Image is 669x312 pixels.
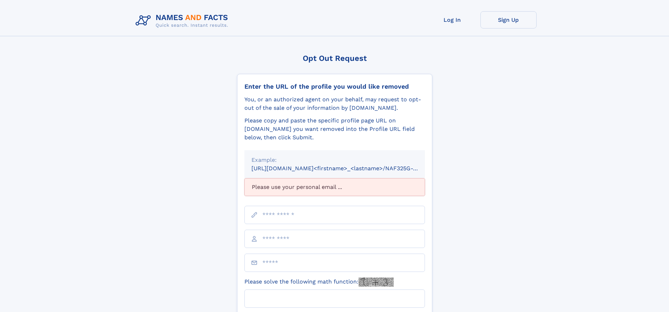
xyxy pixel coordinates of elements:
div: Opt Out Request [237,54,432,63]
label: Please solve the following math function: [244,278,394,287]
div: Please use your personal email ... [244,178,425,196]
small: [URL][DOMAIN_NAME]<firstname>_<lastname>/NAF325G-xxxxxxxx [251,165,438,172]
div: Enter the URL of the profile you would like removed [244,83,425,90]
a: Log In [424,11,480,28]
div: Please copy and paste the specific profile page URL on [DOMAIN_NAME] you want removed into the Pr... [244,116,425,142]
div: You, or an authorized agent on your behalf, may request to opt-out of the sale of your informatio... [244,95,425,112]
img: Logo Names and Facts [133,11,234,30]
a: Sign Up [480,11,537,28]
div: Example: [251,156,418,164]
